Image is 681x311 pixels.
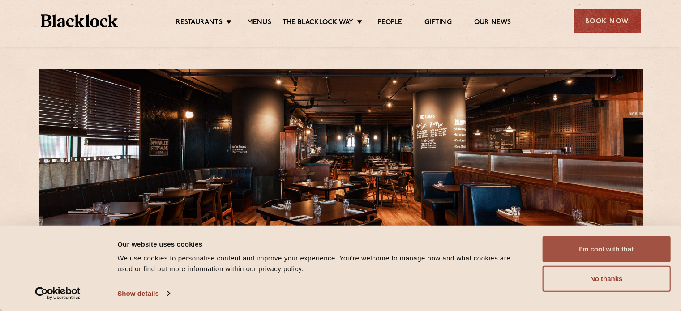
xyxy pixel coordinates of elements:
[117,253,522,274] div: We use cookies to personalise content and improve your experience. You're welcome to manage how a...
[283,18,353,28] a: The Blacklock Way
[574,9,641,33] div: Book Now
[424,18,451,28] a: Gifting
[19,287,97,300] a: Usercentrics Cookiebot - opens in a new window
[41,14,118,27] img: BL_Textured_Logo-footer-cropped.svg
[117,239,522,249] div: Our website uses cookies
[474,18,511,28] a: Our News
[117,287,169,300] a: Show details
[176,18,223,28] a: Restaurants
[542,266,670,292] button: No thanks
[378,18,402,28] a: People
[247,18,271,28] a: Menus
[542,236,670,262] button: I'm cool with that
